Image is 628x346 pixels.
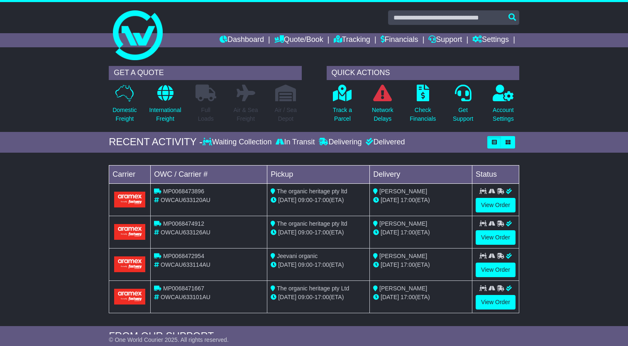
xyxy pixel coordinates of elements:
span: MP0068471667 [163,285,204,292]
span: © One World Courier 2025. All rights reserved. [109,336,229,343]
span: 17:00 [315,294,329,300]
p: Track a Parcel [333,106,352,123]
div: GET A QUOTE [109,66,301,80]
span: 17:00 [401,294,415,300]
div: Delivering [317,138,364,147]
span: 17:00 [401,261,415,268]
span: 17:00 [401,197,415,203]
div: (ETA) [373,228,469,237]
a: View Order [476,295,516,309]
div: RECENT ACTIVITY - [109,136,203,148]
span: 17:00 [315,197,329,203]
div: - (ETA) [271,196,366,205]
span: OWCAU633126AU [161,229,210,236]
span: [DATE] [381,261,399,268]
img: Aramex.png [114,289,145,304]
p: Account Settings [493,106,514,123]
span: OWCAU633101AU [161,294,210,300]
a: View Order [476,263,516,277]
img: Aramex.png [114,224,145,239]
p: International Freight [149,106,181,123]
span: [PERSON_NAME] [379,220,427,227]
span: 09:00 [298,261,313,268]
span: 17:00 [401,229,415,236]
td: OWC / Carrier # [151,165,267,183]
span: OWCAU633114AU [161,261,210,268]
span: OWCAU633120AU [161,197,210,203]
a: Support [428,33,462,47]
a: DomesticFreight [112,84,137,128]
span: 17:00 [315,229,329,236]
span: The organic heritage pty ltd [277,188,347,195]
a: Quote/Book [274,33,323,47]
p: Air / Sea Depot [274,106,297,123]
a: InternationalFreight [149,84,181,128]
img: Aramex.png [114,256,145,272]
p: Check Financials [410,106,436,123]
span: [DATE] [381,197,399,203]
div: (ETA) [373,293,469,302]
div: (ETA) [373,261,469,269]
span: The organic heritage pty Ltd [277,285,349,292]
img: Aramex.png [114,192,145,207]
a: AccountSettings [492,84,514,128]
div: - (ETA) [271,261,366,269]
div: In Transit [274,138,317,147]
span: The organic heritage pty ltd [277,220,347,227]
span: [DATE] [278,197,296,203]
div: QUICK ACTIONS [327,66,519,80]
div: - (ETA) [271,293,366,302]
a: CheckFinancials [409,84,436,128]
span: 09:00 [298,197,313,203]
a: Dashboard [220,33,264,47]
a: Track aParcel [332,84,352,128]
span: MP0068473896 [163,188,204,195]
span: [PERSON_NAME] [379,188,427,195]
span: MP0068472954 [163,253,204,259]
a: NetworkDelays [371,84,393,128]
p: Full Loads [195,106,216,123]
div: - (ETA) [271,228,366,237]
span: [DATE] [278,294,296,300]
a: Tracking [334,33,370,47]
td: Pickup [267,165,370,183]
span: Jeevani organic [277,253,318,259]
a: Settings [472,33,509,47]
span: [DATE] [381,229,399,236]
a: Financials [381,33,418,47]
a: GetSupport [452,84,474,128]
a: View Order [476,230,516,245]
span: [DATE] [278,229,296,236]
td: Carrier [109,165,151,183]
div: Delivered [364,138,405,147]
p: Network Delays [372,106,393,123]
p: Domestic Freight [112,106,137,123]
p: Get Support [453,106,473,123]
div: (ETA) [373,196,469,205]
span: [DATE] [381,294,399,300]
p: Air & Sea Freight [233,106,258,123]
div: FROM OUR SUPPORT [109,330,519,342]
div: Waiting Collection [203,138,274,147]
span: [DATE] [278,261,296,268]
td: Delivery [370,165,472,183]
span: 09:00 [298,229,313,236]
span: 17:00 [315,261,329,268]
td: Status [472,165,519,183]
span: [PERSON_NAME] [379,253,427,259]
span: 09:00 [298,294,313,300]
a: View Order [476,198,516,212]
span: MP0068474912 [163,220,204,227]
span: [PERSON_NAME] [379,285,427,292]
